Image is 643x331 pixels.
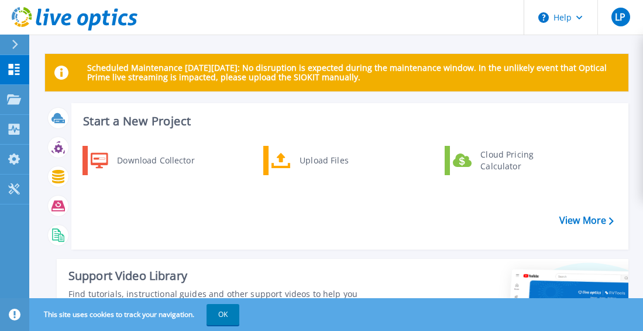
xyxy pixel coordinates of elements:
a: View More [559,215,614,226]
span: LP [615,12,625,22]
button: OK [207,304,239,325]
h3: Start a New Project [83,115,613,128]
span: This site uses cookies to track your navigation. [32,304,239,325]
div: Download Collector [111,149,200,172]
p: Scheduled Maintenance [DATE][DATE]: No disruption is expected during the maintenance window. In t... [87,63,619,82]
a: Upload Files [263,146,383,175]
div: Cloud Pricing Calculator [474,149,561,172]
div: Find tutorials, instructional guides and other support videos to help you make the most of your L... [68,288,364,312]
div: Upload Files [294,149,380,172]
div: Support Video Library [68,268,364,284]
a: Download Collector [82,146,202,175]
a: Cloud Pricing Calculator [445,146,565,175]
